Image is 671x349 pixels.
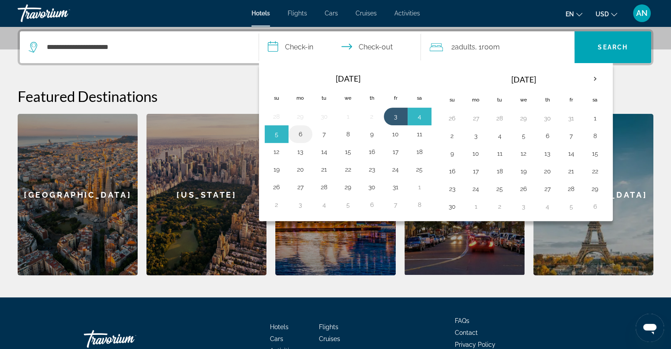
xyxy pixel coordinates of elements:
[445,112,459,124] button: Day 26
[598,44,628,51] span: Search
[288,10,307,17] a: Flights
[270,323,289,330] a: Hotels
[540,165,555,177] button: Day 20
[540,130,555,142] button: Day 6
[365,181,379,193] button: Day 30
[20,31,651,63] div: Search widget
[341,163,355,176] button: Day 22
[440,69,607,215] table: Right calendar grid
[389,110,403,123] button: Day 3
[18,114,138,275] div: [GEOGRAPHIC_DATA]
[412,163,427,176] button: Day 25
[566,8,582,20] button: Change language
[540,147,555,160] button: Day 13
[588,183,602,195] button: Day 29
[493,130,507,142] button: Day 4
[445,147,459,160] button: Day 9
[341,181,355,193] button: Day 29
[493,165,507,177] button: Day 18
[451,41,475,53] span: 2
[588,147,602,160] button: Day 15
[18,87,653,105] h2: Featured Destinations
[469,200,483,213] button: Day 1
[394,10,420,17] a: Activities
[469,147,483,160] button: Day 10
[421,31,574,63] button: Travelers: 2 adults, 0 children
[270,199,284,211] button: Day 2
[356,10,377,17] span: Cruises
[251,10,270,17] a: Hotels
[588,112,602,124] button: Day 1
[574,31,651,63] button: Search
[481,43,499,51] span: Room
[445,165,459,177] button: Day 16
[293,181,307,193] button: Day 27
[454,43,475,51] span: Adults
[389,128,403,140] button: Day 10
[517,165,531,177] button: Day 19
[389,181,403,193] button: Day 31
[259,31,421,63] button: Select check in and out date
[270,146,284,158] button: Day 12
[630,4,653,23] button: User Menu
[289,69,408,88] th: [DATE]
[365,146,379,158] button: Day 16
[412,146,427,158] button: Day 18
[455,317,469,324] a: FAQs
[293,110,307,123] button: Day 29
[469,130,483,142] button: Day 3
[540,200,555,213] button: Day 4
[270,110,284,123] button: Day 28
[596,11,609,18] span: USD
[365,199,379,211] button: Day 6
[317,146,331,158] button: Day 14
[540,112,555,124] button: Day 30
[146,114,266,275] div: [US_STATE]
[341,128,355,140] button: Day 8
[596,8,617,20] button: Change currency
[540,183,555,195] button: Day 27
[636,9,648,18] span: AN
[325,10,338,17] a: Cars
[564,165,578,177] button: Day 21
[293,163,307,176] button: Day 20
[265,69,431,214] table: Left calendar grid
[588,165,602,177] button: Day 22
[293,128,307,140] button: Day 6
[46,41,245,54] input: Search hotel destination
[493,200,507,213] button: Day 2
[588,200,602,213] button: Day 6
[365,163,379,176] button: Day 23
[469,112,483,124] button: Day 27
[319,323,338,330] a: Flights
[270,128,284,140] button: Day 5
[365,110,379,123] button: Day 2
[564,200,578,213] button: Day 5
[18,114,138,275] a: Barcelona[GEOGRAPHIC_DATA]
[517,200,531,213] button: Day 3
[317,128,331,140] button: Day 7
[469,165,483,177] button: Day 17
[564,183,578,195] button: Day 28
[270,335,283,342] a: Cars
[293,199,307,211] button: Day 3
[317,181,331,193] button: Day 28
[270,181,284,193] button: Day 26
[455,341,495,348] a: Privacy Policy
[455,329,478,336] a: Contact
[319,335,340,342] a: Cruises
[564,112,578,124] button: Day 31
[583,69,607,89] button: Next month
[564,147,578,160] button: Day 14
[464,69,583,90] th: [DATE]
[469,183,483,195] button: Day 24
[412,110,427,123] button: Day 4
[389,146,403,158] button: Day 17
